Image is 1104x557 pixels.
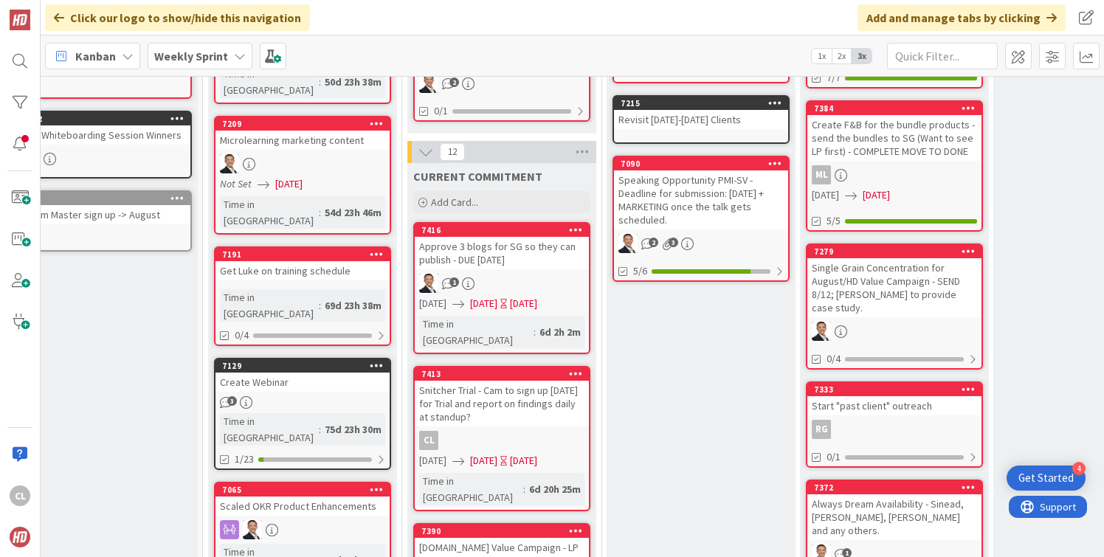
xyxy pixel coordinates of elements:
[23,114,190,124] div: 6332
[649,238,658,247] span: 2
[275,176,303,192] span: [DATE]
[1018,471,1074,485] div: Get Started
[440,143,465,161] span: 12
[319,297,321,314] span: :
[510,453,537,468] div: [DATE]
[827,351,841,367] span: 0/4
[806,381,983,468] a: 7333Start "past client" outreachRG0/1
[321,297,385,314] div: 69d 23h 38m
[16,192,190,224] div: 919Scrum Master sign up -> August
[419,74,438,93] img: SL
[827,70,841,86] span: 7/7
[470,453,497,468] span: [DATE]
[449,77,459,87] span: 2
[510,296,537,311] div: [DATE]
[220,66,319,98] div: Time in [GEOGRAPHIC_DATA]
[812,187,839,203] span: [DATE]
[807,383,981,415] div: 7333Start "past client" outreach
[215,483,390,516] div: 7065Scaled OKR Product Enhancements
[614,234,788,253] div: SL
[536,324,584,340] div: 6d 2h 2m
[215,248,390,280] div: 7191Get Luke on training schedule
[45,4,310,31] div: Click our logo to show/hide this navigation
[814,384,981,395] div: 7333
[321,74,385,90] div: 50d 23h 38m
[852,49,872,63] span: 3x
[220,177,252,190] i: Not Set
[421,369,589,379] div: 7413
[807,102,981,115] div: 7384
[415,431,589,450] div: CL
[807,420,981,439] div: RG
[887,43,998,69] input: Quick Filter...
[413,366,590,511] a: 7413Snitcher Trial - Cam to sign up [DATE] for Trial and report on findings daily at standup?CL[D...
[413,222,590,354] a: 7416Approve 3 blogs for SG so they can publish - DUE [DATE]SL[DATE][DATE][DATE]Time in [GEOGRAPHI...
[421,526,589,536] div: 7390
[807,383,981,396] div: 7333
[215,520,390,539] div: SL
[613,95,790,144] a: 7215Revisit [DATE]-[DATE] Clients
[415,224,589,269] div: 7416Approve 3 blogs for SG so they can publish - DUE [DATE]
[807,396,981,415] div: Start "past client" outreach
[807,102,981,161] div: 7384Create F&B for the bundle products - send the bundles to SG (Want to see LP first) - COMPLETE...
[415,274,589,293] div: SL
[16,125,190,145] div: Pick Whiteboarding Session Winners
[215,483,390,497] div: 7065
[215,497,390,516] div: Scaled OKR Product Enhancements
[614,157,788,229] div: 7090Speaking Opportunity PMI-SV - Deadline for submission: [DATE] + MARKETING once the talk gets ...
[23,193,190,204] div: 919
[807,245,981,258] div: 7279
[154,49,228,63] b: Weekly Sprint
[806,100,983,232] a: 7384Create F&B for the bundle products - send the bundles to SG (Want to see LP first) - COMPLETE...
[807,245,981,317] div: 7279Single Grain Concentration for August/HD Value Campaign - SEND 8/12; [PERSON_NAME] to provide...
[215,359,390,392] div: 7129Create Webinar
[75,47,116,65] span: Kanban
[449,277,459,287] span: 1
[10,527,30,547] img: avatar
[419,316,534,348] div: Time in [GEOGRAPHIC_DATA]
[806,243,983,370] a: 7279Single Grain Concentration for August/HD Value Campaign - SEND 8/12; [PERSON_NAME] to provide...
[16,205,190,224] div: Scrum Master sign up -> August
[613,156,790,282] a: 7090Speaking Opportunity PMI-SV - Deadline for submission: [DATE] + MARKETING once the talk gets ...
[827,213,841,229] span: 5/5
[523,481,525,497] span: :
[812,49,832,63] span: 1x
[858,4,1066,31] div: Add and manage tabs by clicking
[419,274,438,293] img: SL
[220,154,239,173] img: SL
[614,157,788,170] div: 7090
[222,119,390,129] div: 7209
[431,196,478,209] span: Add Card...
[812,420,831,439] div: RG
[415,74,589,93] div: SL
[434,103,448,119] span: 0/1
[614,110,788,129] div: Revisit [DATE]-[DATE] Clients
[827,449,841,465] span: 0/1
[807,481,981,494] div: 7372
[807,258,981,317] div: Single Grain Concentration for August/HD Value Campaign - SEND 8/12; [PERSON_NAME] to provide cas...
[235,328,249,343] span: 0/4
[1072,462,1086,475] div: 4
[215,117,390,150] div: 7209Microlearning marketing content
[618,234,638,253] img: SL
[807,165,981,184] div: ML
[1007,466,1086,491] div: Open Get Started checklist, remaining modules: 4
[215,261,390,280] div: Get Luke on training schedule
[319,204,321,221] span: :
[321,421,385,437] div: 75d 23h 30m
[415,224,589,237] div: 7416
[214,246,391,346] a: 7191Get Luke on training scheduleTime in [GEOGRAPHIC_DATA]:69d 23h 38m0/4
[215,359,390,373] div: 7129
[215,373,390,392] div: Create Webinar
[419,453,446,468] span: [DATE]
[814,482,981,493] div: 7372
[16,192,190,205] div: 919
[415,525,589,538] div: 7390
[215,154,390,173] div: SL
[814,103,981,114] div: 7384
[220,196,319,229] div: Time in [GEOGRAPHIC_DATA]
[15,111,192,179] a: 6332Pick Whiteboarding Session Winners
[321,204,385,221] div: 54d 23h 46m
[814,246,981,257] div: 7279
[415,367,589,381] div: 7413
